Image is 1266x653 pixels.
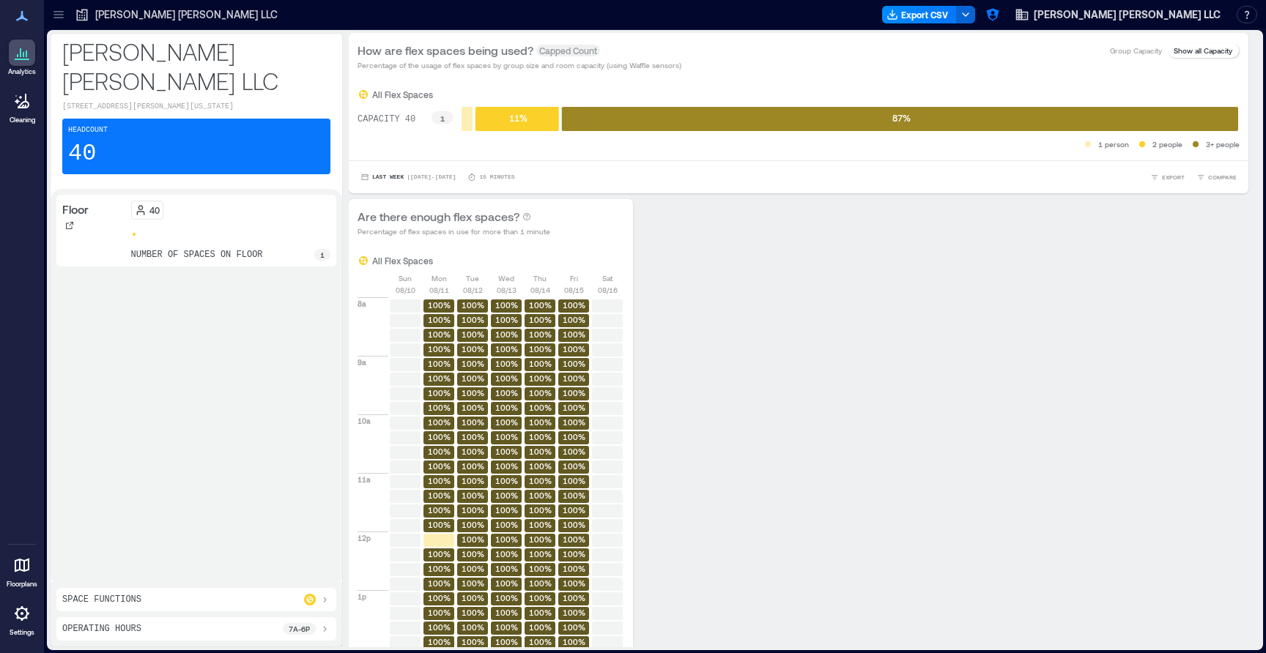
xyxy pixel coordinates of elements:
text: 100% [495,447,518,456]
p: Percentage of the usage of flex spaces by group size and room capacity (using Waffle sensors) [358,59,681,71]
text: 100% [462,388,484,398]
text: CAPACITY 40 [358,114,415,124]
p: Show all Capacity [1174,45,1232,56]
text: 100% [563,490,585,500]
p: Fri [570,272,578,284]
p: Wed [498,272,514,284]
p: Operating Hours [62,623,141,635]
p: 15 minutes [479,173,514,182]
span: [PERSON_NAME] [PERSON_NAME] LLC [1034,7,1221,22]
p: 3+ people [1206,138,1240,150]
text: 100% [529,344,552,354]
text: 100% [563,564,585,573]
a: Floorplans [2,548,42,593]
text: 100% [563,534,585,544]
text: 100% [529,549,552,559]
text: 100% [563,505,585,515]
text: 11 % [509,113,527,123]
a: Analytics [4,35,40,81]
p: [STREET_ADDRESS][PERSON_NAME][US_STATE] [62,101,330,113]
text: 100% [428,447,451,456]
p: 08/11 [429,284,449,296]
text: 100% [563,403,585,412]
text: 100% [428,505,451,515]
text: 100% [428,578,451,588]
text: 100% [529,461,552,471]
text: 100% [563,549,585,559]
text: 100% [428,622,451,632]
text: 100% [529,359,552,368]
text: 100% [462,578,484,588]
text: 100% [563,461,585,471]
button: EXPORT [1147,170,1188,184]
button: COMPARE [1193,170,1240,184]
p: 10a [358,415,371,427]
text: 100% [428,490,451,500]
p: 08/10 [396,284,415,296]
p: Sun [399,272,412,284]
p: Settings [10,628,34,637]
text: 100% [462,344,484,354]
text: 100% [462,476,484,485]
text: 100% [495,403,518,412]
text: 100% [462,490,484,500]
button: [PERSON_NAME] [PERSON_NAME] LLC [1010,3,1225,26]
text: 100% [428,593,451,602]
text: 87 % [892,113,911,123]
text: 100% [529,578,552,588]
text: 100% [428,549,451,559]
text: 100% [462,534,484,544]
text: 100% [428,564,451,573]
text: 100% [495,300,518,310]
text: 100% [495,520,518,529]
text: 100% [495,637,518,646]
text: 100% [428,461,451,471]
text: 100% [529,329,552,339]
text: 100% [428,520,451,529]
p: Headcount [68,124,108,136]
text: 100% [563,388,585,398]
text: 100% [428,417,451,427]
p: 8a [358,298,366,310]
text: 100% [462,549,484,559]
text: 100% [563,520,585,529]
p: [PERSON_NAME] [PERSON_NAME] LLC [95,7,278,22]
text: 100% [462,608,484,617]
text: 100% [428,344,451,354]
text: 100% [495,622,518,632]
text: 100% [563,344,585,354]
text: 100% [563,608,585,617]
text: 100% [529,637,552,646]
p: number of spaces on floor [131,249,263,261]
text: 100% [529,534,552,544]
p: Group Capacity [1110,45,1162,56]
a: Cleaning [4,83,40,129]
text: 100% [529,300,552,310]
text: 100% [495,593,518,602]
text: 100% [529,447,552,456]
p: Analytics [8,67,36,76]
text: 100% [495,315,518,324]
text: 100% [495,373,518,383]
p: Mon [432,272,447,284]
text: 100% [462,417,484,427]
text: 100% [563,329,585,339]
text: 100% [495,417,518,427]
text: 100% [495,329,518,339]
text: 100% [428,403,451,412]
p: Percentage of flex spaces in use for more than 1 minute [358,225,550,237]
text: 100% [529,505,552,515]
a: Settings [4,596,40,641]
text: 100% [462,461,484,471]
text: 100% [462,505,484,515]
span: EXPORT [1162,173,1185,182]
text: 100% [529,432,552,441]
text: 100% [495,476,518,485]
text: 100% [529,608,552,617]
text: 100% [529,593,552,602]
p: 08/16 [598,284,618,296]
text: 100% [495,388,518,398]
p: Thu [533,272,547,284]
p: Are there enough flex spaces? [358,208,519,225]
text: 100% [495,578,518,588]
